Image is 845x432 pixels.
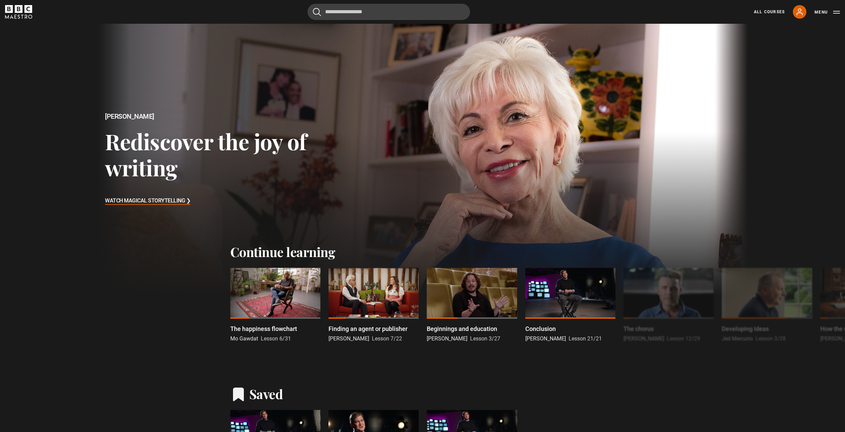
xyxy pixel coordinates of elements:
[624,335,664,342] span: [PERSON_NAME]
[230,244,615,260] h2: Continue learning
[525,324,556,333] p: Conclusion
[427,335,467,342] span: [PERSON_NAME]
[313,8,321,16] button: Submit the search query
[667,335,700,342] span: Lesson 12/29
[105,128,358,181] h3: Rediscover the joy of writing
[329,268,419,343] a: Finding an agent or publisher [PERSON_NAME] Lesson 7/22
[525,268,615,343] a: Conclusion [PERSON_NAME] Lesson 21/21
[5,5,32,19] svg: BBC Maestro
[815,9,840,16] button: Toggle navigation
[230,335,258,342] span: Mo Gawdat
[722,268,812,343] a: Developing ideas Jed Mercurio Lesson 3/28
[722,324,769,333] p: Developing ideas
[470,335,500,342] span: Lesson 3/27
[105,196,190,206] h3: Watch Magical Storytelling ❯
[525,335,566,342] span: [PERSON_NAME]
[230,324,297,333] p: The happiness flowchart
[329,324,407,333] p: Finding an agent or publisher
[722,335,753,342] span: Jed Mercurio
[624,324,654,333] p: The chorus
[105,113,358,120] h2: [PERSON_NAME]
[329,335,369,342] span: [PERSON_NAME]
[308,4,470,20] input: Search
[372,335,402,342] span: Lesson 7/22
[569,335,602,342] span: Lesson 21/21
[261,335,291,342] span: Lesson 6/31
[624,268,714,343] a: The chorus [PERSON_NAME] Lesson 12/29
[249,386,283,402] h2: Saved
[756,335,786,342] span: Lesson 3/28
[754,9,785,15] a: All Courses
[98,24,748,295] a: [PERSON_NAME] Rediscover the joy of writing Watch Magical Storytelling ❯
[230,268,320,343] a: The happiness flowchart Mo Gawdat Lesson 6/31
[427,324,497,333] p: Beginnings and education
[427,268,517,343] a: Beginnings and education [PERSON_NAME] Lesson 3/27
